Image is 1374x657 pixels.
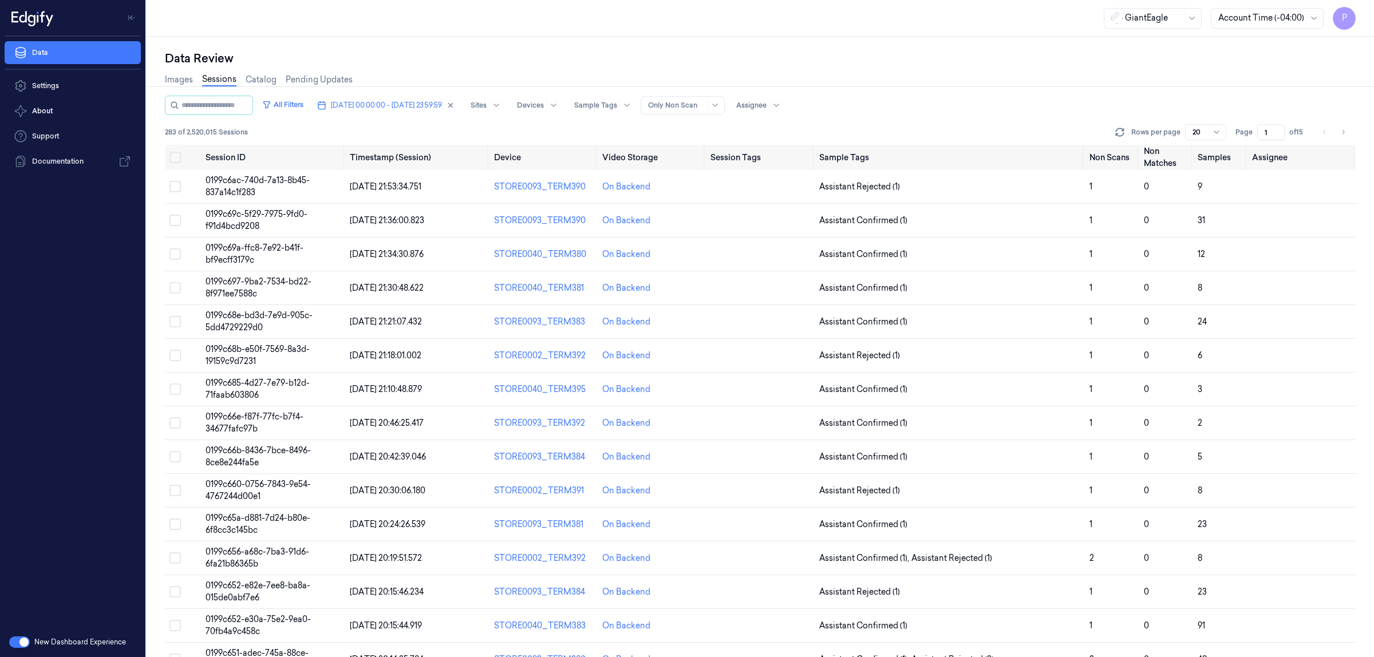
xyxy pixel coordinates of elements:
span: 0199c697-9ba2-7534-bd22-8f971ee7588c [206,276,311,299]
span: 0199c69c-5f29-7975-9fd0-f91d4bcd9208 [206,209,307,231]
span: 0 [1144,452,1149,462]
span: 0199c65a-d881-7d24-b80e-6f8cc3c145bc [206,513,310,535]
span: 0199c68b-e50f-7569-8a3d-19159c9d7231 [206,344,310,366]
th: Sample Tags [815,145,1085,170]
span: Assistant Rejected (1) [911,552,992,564]
span: 1 [1089,215,1092,225]
span: 8 [1198,283,1202,293]
span: 1 [1089,181,1092,192]
span: 0 [1144,283,1149,293]
span: 8 [1198,485,1202,496]
div: On Backend [602,350,650,362]
span: 8 [1198,553,1202,563]
span: 6 [1198,350,1202,361]
span: Assistant Confirmed (1) [819,451,907,463]
span: 2 [1198,418,1202,428]
span: of 15 [1289,127,1308,137]
span: Assistant Rejected (1) [819,586,900,598]
span: 23 [1198,519,1207,529]
a: Documentation [5,150,141,173]
span: 0 [1144,587,1149,597]
span: Assistant Rejected (1) [819,485,900,497]
span: [DATE] 20:30:06.180 [350,485,425,496]
span: Assistant Confirmed (1) [819,282,907,294]
span: [DATE] 20:42:39.046 [350,452,426,462]
div: On Backend [602,181,650,193]
span: 0 [1144,485,1149,496]
button: Select row [169,485,181,496]
span: 0199c660-0756-7843-9e54-4767244d00e1 [206,479,311,501]
button: Select row [169,350,181,361]
span: 0 [1144,384,1149,394]
span: 91 [1198,620,1205,631]
span: [DATE] 21:21:07.432 [350,316,422,327]
div: STORE0093_TERM383 [494,316,593,328]
span: 9 [1198,181,1202,192]
span: 12 [1198,249,1205,259]
span: 0 [1144,350,1149,361]
span: [DATE] 21:30:48.622 [350,283,424,293]
span: 0199c656-a68c-7ba3-91d6-6fa21b86365b [206,547,309,569]
button: Select row [169,383,181,395]
span: [DATE] 21:10:48.879 [350,384,422,394]
span: Assistant Confirmed (1) [819,620,907,632]
span: 23 [1198,587,1207,597]
button: About [5,100,141,122]
span: [DATE] 21:34:30.876 [350,249,424,259]
span: Assistant Confirmed (1) [819,248,907,260]
div: On Backend [602,586,650,598]
span: 1 [1089,519,1092,529]
span: 1 [1089,283,1092,293]
button: Select row [169,552,181,564]
span: 1 [1089,485,1092,496]
span: 0199c66e-f87f-77fc-b7f4-34677fafc97b [206,411,303,434]
button: Select row [169,519,181,530]
div: STORE0093_TERM392 [494,417,593,429]
th: Assignee [1247,145,1356,170]
span: 0199c6ac-740d-7a13-8b45-837a14c1f283 [206,175,310,197]
a: Catalog [246,74,277,86]
span: [DATE] 20:15:44.919 [350,620,422,631]
div: Data Review [165,50,1356,66]
span: [DATE] 00:00:00 - [DATE] 23:59:59 [331,100,442,110]
a: Images [165,74,193,86]
button: Select all [169,152,181,163]
button: Select row [169,620,181,631]
div: STORE0040_TERM395 [494,383,593,395]
div: STORE0040_TERM381 [494,282,593,294]
nav: pagination [1317,124,1351,140]
div: On Backend [602,383,650,395]
div: On Backend [602,316,650,328]
span: [DATE] 21:36:00.823 [350,215,424,225]
span: Assistant Confirmed (1) , [819,552,911,564]
div: On Backend [602,248,650,260]
th: Non Scans [1085,145,1139,170]
th: Session Tags [706,145,814,170]
span: 0199c652-e82e-7ee8-ba8a-015de0abf7e6 [206,580,310,603]
span: 1 [1089,350,1092,361]
span: 0 [1144,620,1149,631]
th: Non Matches [1139,145,1194,170]
div: STORE0040_TERM380 [494,248,593,260]
th: Samples [1193,145,1247,170]
button: Select row [169,586,181,597]
button: Select row [169,451,181,462]
div: STORE0093_TERM384 [494,586,593,598]
p: Rows per page [1131,127,1180,137]
div: STORE0002_TERM392 [494,350,593,362]
span: 0199c68e-bd3d-7e9d-905c-5dd4729229d0 [206,310,313,333]
div: STORE0093_TERM384 [494,451,593,463]
div: On Backend [602,485,650,497]
a: Settings [5,74,141,97]
span: 0 [1144,249,1149,259]
span: 24 [1198,316,1207,327]
th: Session ID [201,145,345,170]
div: STORE0002_TERM391 [494,485,593,497]
span: [DATE] 21:53:34.751 [350,181,421,192]
div: On Backend [602,417,650,429]
span: Page [1235,127,1253,137]
span: 0199c66b-8436-7bce-8496-8ce8e244fa5e [206,445,311,468]
span: 1 [1089,587,1092,597]
span: 0199c685-4d27-7e79-b12d-71faab603806 [206,378,310,400]
span: [DATE] 20:24:26.539 [350,519,425,529]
